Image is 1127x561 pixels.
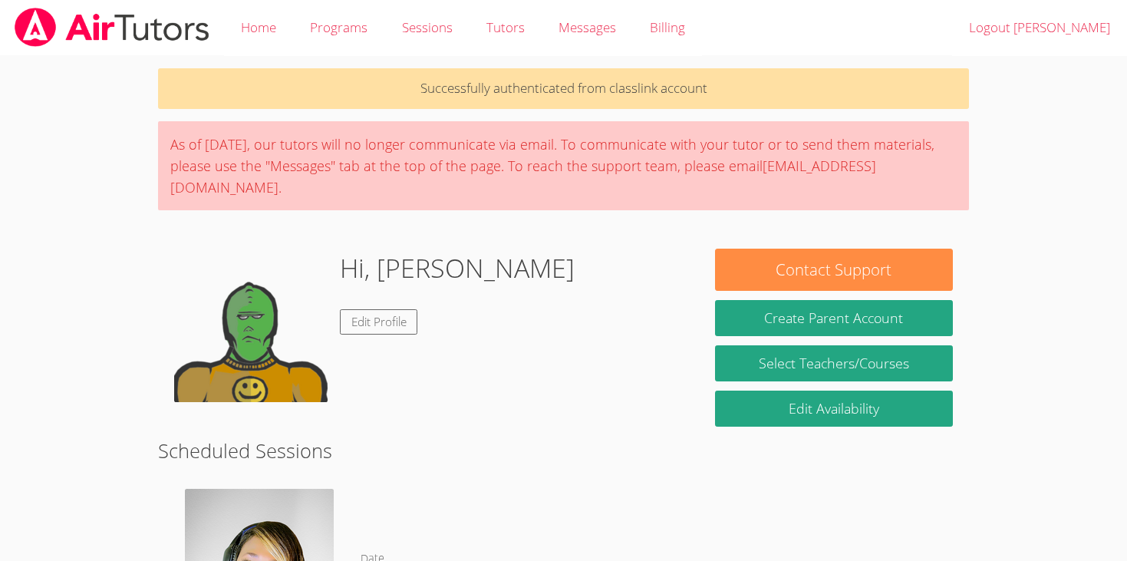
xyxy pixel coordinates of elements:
a: Select Teachers/Courses [715,345,953,381]
a: Edit Profile [340,309,418,335]
button: Contact Support [715,249,953,291]
h1: Hi, [PERSON_NAME] [340,249,575,288]
div: As of [DATE], our tutors will no longer communicate via email. To communicate with your tutor or ... [158,121,970,210]
img: default.png [174,249,328,402]
p: Successfully authenticated from classlink account [158,68,970,109]
span: Messages [559,18,616,36]
img: airtutors_banner-c4298cdbf04f3fff15de1276eac7730deb9818008684d7c2e4769d2f7ddbe033.png [13,8,211,47]
h2: Scheduled Sessions [158,436,970,465]
button: Create Parent Account [715,300,953,336]
a: Edit Availability [715,391,953,427]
